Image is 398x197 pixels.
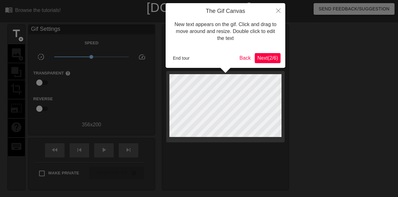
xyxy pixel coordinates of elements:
[257,55,278,61] span: Next ( 2 / 6 )
[271,3,285,18] button: Close
[170,15,281,48] div: New text appears on the gif. Click and drag to move around and resize. Double click to edit the text
[255,53,281,63] button: Next
[170,53,192,63] button: End tour
[170,8,281,15] h4: The Gif Canvas
[237,53,253,63] button: Back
